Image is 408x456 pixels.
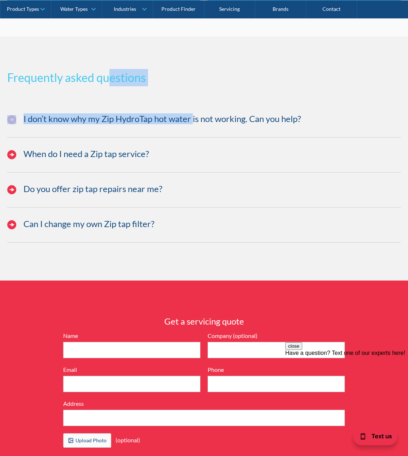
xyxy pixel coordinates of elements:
h3: Frequently asked questions [7,69,401,86]
h3: I don’t know why my Zip HydroTap hot water is not working. Can you help? [23,114,301,124]
label: Upload Photo [63,433,111,448]
label: Phone [208,365,345,374]
label: Address [63,399,345,408]
div: Water Types [60,6,88,12]
iframe: podium webchat widget bubble [336,420,408,456]
h3: Get a servicing quote [63,315,345,328]
div: Upload Photo [75,437,107,444]
label: Email [63,365,200,374]
h3: Can I change my own Zip tap filter? [23,219,155,229]
iframe: podium webchat widget prompt [285,342,408,429]
label: Company (optional) [208,331,345,340]
h3: Do you offer zip tap repairs near me? [23,184,162,194]
div: (optional) [111,433,144,447]
h3: When do I need a Zip tap service? [23,149,149,159]
div: Industries [114,6,136,12]
label: Name [63,331,200,340]
div: Product Types [7,6,39,12]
